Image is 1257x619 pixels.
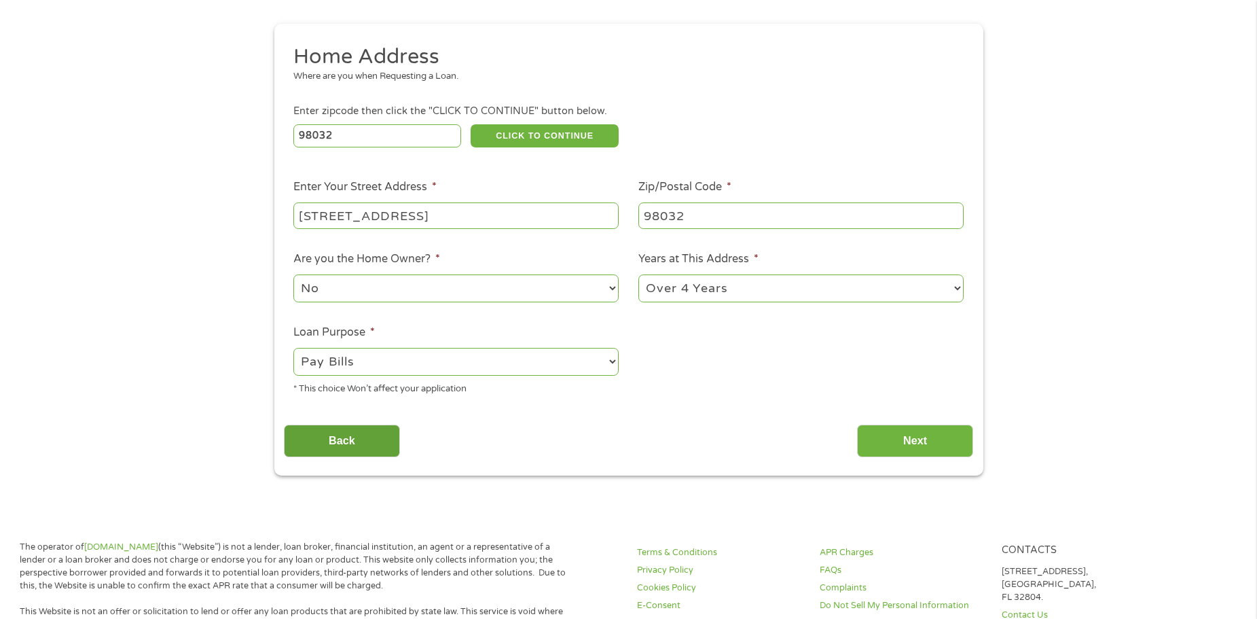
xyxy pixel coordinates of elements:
input: Next [857,425,973,458]
a: Terms & Conditions [637,546,803,559]
label: Years at This Address [638,252,759,266]
label: Loan Purpose [293,325,375,340]
input: 1 Main Street [293,202,619,228]
a: E-Consent [637,599,803,612]
a: Cookies Policy [637,582,803,595]
a: Privacy Policy [637,564,803,577]
label: Enter Your Street Address [293,180,437,194]
h4: Contacts [1002,544,1168,557]
h2: Home Address [293,43,953,71]
div: Enter zipcode then click the "CLICK TO CONTINUE" button below. [293,104,963,119]
div: * This choice Won’t affect your application [293,378,619,396]
a: [DOMAIN_NAME] [84,542,158,552]
a: Do Not Sell My Personal Information [820,599,986,612]
button: CLICK TO CONTINUE [471,124,619,147]
label: Are you the Home Owner? [293,252,440,266]
a: APR Charges [820,546,986,559]
a: Complaints [820,582,986,595]
a: FAQs [820,564,986,577]
input: Back [284,425,400,458]
input: Enter Zipcode (e.g 01510) [293,124,461,147]
p: [STREET_ADDRESS], [GEOGRAPHIC_DATA], FL 32804. [1002,565,1168,604]
label: Zip/Postal Code [638,180,731,194]
div: Where are you when Requesting a Loan. [293,70,953,84]
p: The operator of (this “Website”) is not a lender, loan broker, financial institution, an agent or... [20,541,568,593]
